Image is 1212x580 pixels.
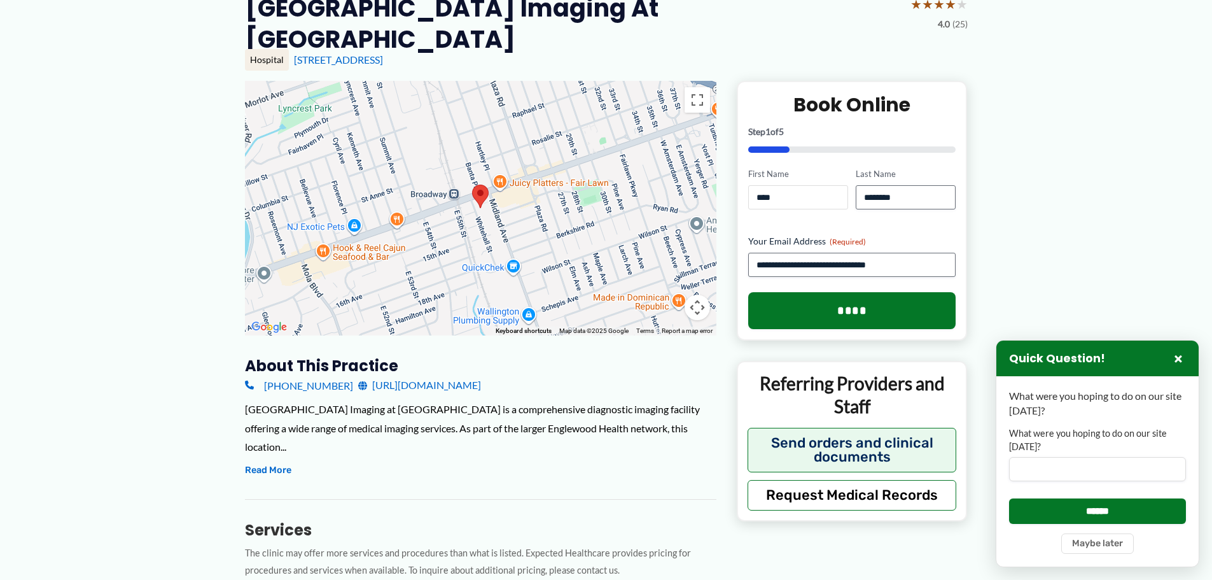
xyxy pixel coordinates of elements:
h3: About this practice [245,356,716,376]
label: Last Name [856,168,956,180]
label: What were you hoping to do on our site [DATE]? [1009,427,1186,453]
button: Toggle fullscreen view [685,87,710,113]
h3: Quick Question! [1009,351,1105,366]
a: [STREET_ADDRESS] [294,53,383,66]
p: Step of [748,127,956,136]
button: Close [1171,351,1186,366]
span: 5 [779,126,784,137]
span: 4.0 [938,16,950,32]
p: What were you hoping to do on our site [DATE]? [1009,389,1186,418]
p: Referring Providers and Staff [748,372,957,418]
button: Read More [245,463,291,478]
button: Maybe later [1061,534,1134,554]
a: Report a map error [662,327,713,334]
div: [GEOGRAPHIC_DATA] Imaging at [GEOGRAPHIC_DATA] is a comprehensive diagnostic imaging facility off... [245,400,716,456]
img: Google [248,319,290,336]
button: Request Medical Records [748,480,957,511]
div: Hospital [245,49,289,71]
span: Map data ©2025 Google [559,327,629,334]
span: (25) [952,16,968,32]
label: First Name [748,168,848,180]
p: The clinic may offer more services and procedures than what is listed. Expected Healthcare provid... [245,545,716,579]
a: [PHONE_NUMBER] [245,376,353,395]
button: Send orders and clinical documents [748,428,957,472]
button: Keyboard shortcuts [496,327,552,336]
a: [URL][DOMAIN_NAME] [358,376,481,395]
button: Map camera controls [685,295,710,320]
span: (Required) [830,237,866,246]
h2: Book Online [748,92,956,117]
a: Open this area in Google Maps (opens a new window) [248,319,290,336]
h3: Services [245,520,716,540]
a: Terms (opens in new tab) [636,327,654,334]
label: Your Email Address [748,235,956,248]
span: 1 [765,126,770,137]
